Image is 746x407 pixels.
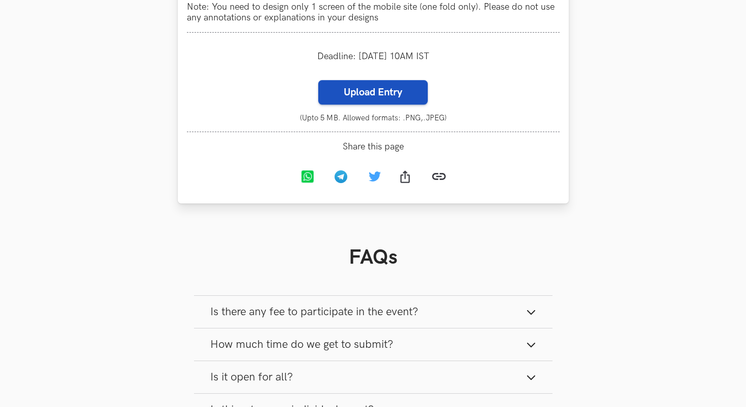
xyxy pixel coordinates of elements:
[194,361,552,393] button: Is it open for all?
[194,245,552,270] h1: FAQs
[326,163,360,193] a: Telegram
[400,170,409,183] img: Share
[318,80,428,105] label: Upload Entry
[187,114,560,122] small: (Upto 5 MB. Allowed formats: .PNG,.JPEG)
[292,163,326,193] a: Whatsapp
[301,170,314,183] img: Whatsapp
[424,161,454,194] a: Copy link
[210,305,418,319] span: Is there any fee to participate in the event?
[390,163,424,193] a: Share
[187,141,560,152] span: Share this page
[194,328,552,361] button: How much time do we get to submit?
[210,338,393,351] span: How much time do we get to submit?
[335,170,347,183] img: Telegram
[210,370,293,384] span: Is it open for all?
[187,42,560,71] div: Deadline: [DATE] 10AM IST
[194,296,552,328] button: Is there any fee to participate in the event?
